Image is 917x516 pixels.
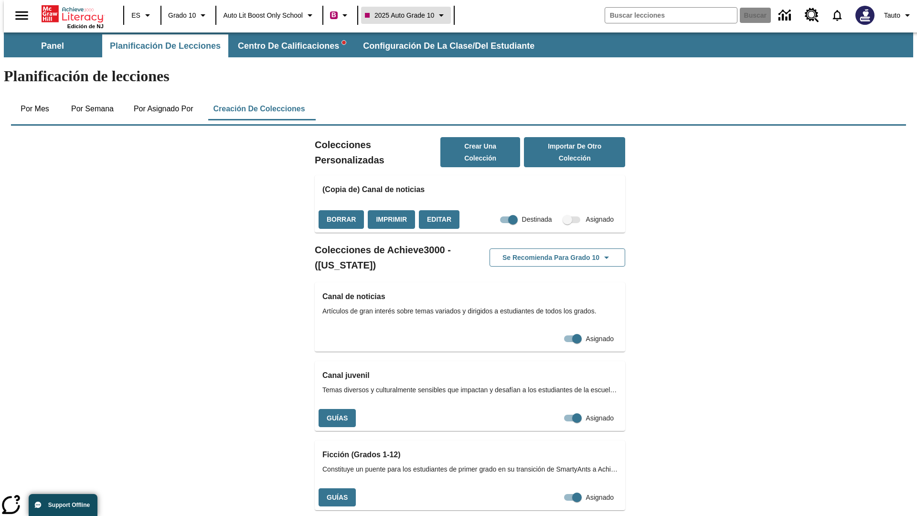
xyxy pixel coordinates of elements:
h3: (Copia de) Canal de noticias [322,183,618,196]
h3: Canal juvenil [322,369,618,382]
button: Abrir el menú lateral [8,1,36,30]
button: Guías [319,409,356,428]
span: Planificación de lecciones [110,41,221,52]
span: B [331,9,336,21]
button: Editar [419,210,459,229]
button: Por mes [11,97,59,120]
button: Guías [319,488,356,507]
span: Support Offline [48,502,90,508]
button: Lenguaje: ES, Selecciona un idioma [127,7,158,24]
span: ES [131,11,140,21]
span: Edición de NJ [67,23,104,29]
button: Escuela: Auto Lit Boost only School, Seleccione su escuela [219,7,320,24]
button: Boost El color de la clase es rojo violeta. Cambiar el color de la clase. [326,7,354,24]
span: Artículos de gran interés sobre temas variados y dirigidos a estudiantes de todos los grados. [322,306,618,316]
button: Grado: Grado 10, Elige un grado [164,7,213,24]
a: Notificaciones [825,3,850,28]
button: Support Offline [29,494,97,516]
button: Clase: 2025 Auto Grade 10, Selecciona una clase [361,7,451,24]
span: Tauto [884,11,900,21]
div: Subbarra de navegación [4,34,543,57]
img: Avatar [855,6,874,25]
button: Planificación de lecciones [102,34,228,57]
svg: writing assistant alert [342,41,346,44]
h3: Ficción (Grados 1-12) [322,448,618,462]
button: Se recomienda para Grado 10 [490,248,625,267]
span: Constituye un puente para los estudiantes de primer grado en su transición de SmartyAnts a Achiev... [322,464,618,474]
button: Configuración de la clase/del estudiante [355,34,542,57]
span: Asignado [586,334,614,344]
button: Escoja un nuevo avatar [850,3,880,28]
button: Por asignado por [126,97,201,120]
button: Imprimir, Se abrirá en una ventana nueva [368,210,415,229]
a: Portada [42,4,104,23]
div: Portada [42,3,104,29]
button: Centro de calificaciones [230,34,353,57]
div: Subbarra de navegación [4,32,913,57]
button: Importar de otro Colección [524,137,625,167]
h2: Colecciones Personalizadas [315,137,440,168]
span: Asignado [586,413,614,423]
button: Crear una colección [440,137,521,167]
span: Auto Lit Boost only School [223,11,303,21]
button: Perfil/Configuración [880,7,917,24]
button: Borrar [319,210,364,229]
button: Creación de colecciones [205,97,312,120]
span: Temas diversos y culturalmente sensibles que impactan y desafían a los estudiantes de la escuela ... [322,385,618,395]
button: Panel [5,34,100,57]
span: Centro de calificaciones [238,41,346,52]
a: Centro de información [773,2,799,29]
span: Panel [41,41,64,52]
span: Configuración de la clase/del estudiante [363,41,534,52]
a: Centro de recursos, Se abrirá en una pestaña nueva. [799,2,825,28]
h2: Colecciones de Achieve3000 - ([US_STATE]) [315,242,470,273]
span: 2025 Auto Grade 10 [365,11,434,21]
h1: Planificación de lecciones [4,67,913,85]
input: Buscar campo [605,8,737,23]
span: Destinada [522,215,552,225]
h3: Canal de noticias [322,290,618,303]
span: Grado 10 [168,11,196,21]
span: Asignado [586,215,614,225]
span: Asignado [586,493,614,503]
button: Por semana [64,97,121,120]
